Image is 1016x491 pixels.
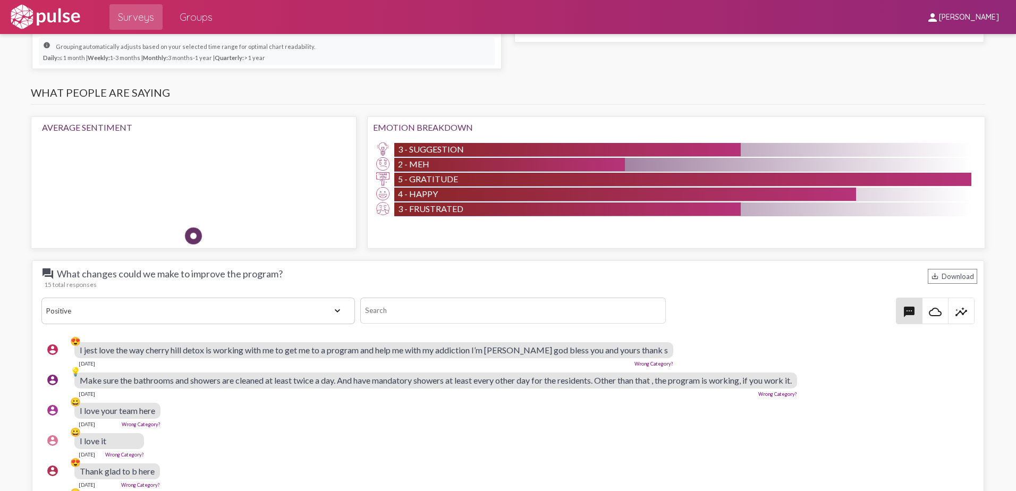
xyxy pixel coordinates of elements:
span: What changes could we make to improve the program? [41,267,283,280]
span: Thank glad to b here [80,466,155,476]
a: Wrong Category? [122,421,160,427]
small: Grouping automatically adjusts based on your selected time range for optimal chart readability. ≤... [43,41,315,62]
mat-icon: account_circle [46,434,59,447]
div: 😀 [70,427,81,437]
span: I jest love the way cherry hill detox is working with me to get me to a program and help me with ... [80,345,668,355]
div: [DATE] [79,360,95,367]
span: I love it [80,436,106,446]
strong: Monthly: [143,54,168,61]
mat-icon: info [43,41,56,54]
a: Wrong Category? [634,361,673,367]
a: Wrong Category? [758,391,797,397]
mat-icon: account_circle [46,464,59,477]
div: Download [928,269,977,284]
div: 💡 [70,366,81,377]
mat-icon: account_circle [46,404,59,417]
img: white-logo.svg [9,4,82,30]
span: 3 - Suggestion [398,144,464,154]
img: Meh [376,157,390,171]
a: Wrong Category? [121,482,160,488]
a: Groups [171,4,221,30]
div: Average Sentiment [42,122,345,132]
mat-icon: account_circle [46,343,59,356]
mat-icon: question_answer [41,267,54,280]
div: 😍 [70,457,81,468]
strong: Weekly: [88,54,110,61]
span: I love your team here [80,405,155,416]
span: 3 - Frustrated [398,204,463,214]
mat-icon: insights [955,306,968,318]
div: [DATE] [79,481,95,488]
strong: Daily: [43,54,59,61]
input: Search [360,298,666,324]
button: [PERSON_NAME] [918,7,1007,27]
span: [PERSON_NAME] [939,13,999,22]
div: [DATE] [79,391,95,397]
span: Surveys [118,7,154,27]
img: Happy [261,143,293,175]
div: 15 total responses [44,281,977,289]
h3: What people are saying [31,86,985,105]
img: Happy [376,187,390,200]
div: 😍 [70,336,81,346]
div: Emotion Breakdown [373,122,980,132]
span: Make sure the bathrooms and showers are cleaned at least twice a day. And have mandatory showers ... [80,375,792,385]
img: Gratitude [376,172,390,185]
mat-icon: textsms [903,306,916,318]
span: 2 - Meh [398,159,429,169]
div: [DATE] [79,451,95,458]
a: Wrong Category? [105,452,144,458]
span: 5 - Gratitude [398,174,458,184]
mat-icon: Download [931,272,939,280]
span: Groups [180,7,213,27]
a: Surveys [109,4,163,30]
img: Frustrated [376,202,390,215]
strong: Quarterly: [215,54,244,61]
div: 😀 [70,396,81,407]
span: 4 - Happy [398,189,438,199]
div: [DATE] [79,421,95,427]
img: Suggestion [376,142,390,156]
mat-icon: cloud_queue [929,306,942,318]
mat-icon: account_circle [46,374,59,386]
mat-icon: person [926,11,939,24]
